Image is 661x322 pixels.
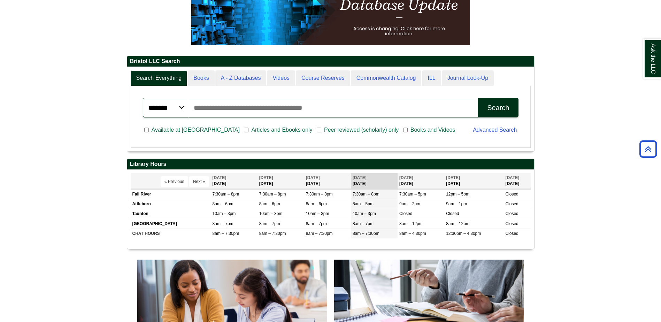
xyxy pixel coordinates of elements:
[353,221,374,226] span: 8am – 7pm
[446,231,481,236] span: 12:30pm – 4:30pm
[353,192,379,197] span: 7:30am – 8pm
[304,173,351,189] th: [DATE]
[399,211,412,216] span: Closed
[306,221,327,226] span: 8am – 7pm
[487,104,509,112] div: Search
[317,127,321,133] input: Peer reviewed (scholarly) only
[473,127,517,133] a: Advanced Search
[131,219,211,229] td: [GEOGRAPHIC_DATA]
[213,201,233,206] span: 8am – 6pm
[505,192,518,197] span: Closed
[351,70,422,86] a: Commonwealth Catalog
[189,176,209,187] button: Next »
[353,175,367,180] span: [DATE]
[306,231,333,236] span: 8am – 7:30pm
[131,70,187,86] a: Search Everything
[259,192,286,197] span: 7:30am – 8pm
[267,70,295,86] a: Videos
[637,144,659,154] a: Back to Top
[505,221,518,226] span: Closed
[422,70,441,86] a: ILL
[296,70,350,86] a: Course Reserves
[399,192,426,197] span: 7:30am – 5pm
[259,221,280,226] span: 8am – 7pm
[213,192,239,197] span: 7:30am – 8pm
[306,201,327,206] span: 8am – 6pm
[144,127,149,133] input: Available at [GEOGRAPHIC_DATA]
[259,211,283,216] span: 10am – 3pm
[131,199,211,209] td: Attleboro
[259,175,273,180] span: [DATE]
[446,175,460,180] span: [DATE]
[353,211,376,216] span: 10am – 3pm
[403,127,408,133] input: Books and Videos
[505,175,519,180] span: [DATE]
[353,231,379,236] span: 8am – 7:30pm
[353,201,374,206] span: 8am – 5pm
[504,173,530,189] th: [DATE]
[306,211,329,216] span: 10am – 3pm
[213,221,233,226] span: 8am – 7pm
[213,175,226,180] span: [DATE]
[399,175,413,180] span: [DATE]
[244,127,248,133] input: Articles and Ebooks only
[399,221,423,226] span: 8am – 12pm
[127,159,534,170] h2: Library Hours
[127,56,534,67] h2: Bristol LLC Search
[131,229,211,238] td: CHAT HOURS
[321,126,401,134] span: Peer reviewed (scholarly) only
[213,211,236,216] span: 10am – 3pm
[213,231,239,236] span: 8am – 7:30pm
[131,190,211,199] td: Fall River
[248,126,315,134] span: Articles and Ebooks only
[398,173,444,189] th: [DATE]
[399,231,426,236] span: 8am – 4:30pm
[446,211,459,216] span: Closed
[161,176,188,187] button: « Previous
[259,231,286,236] span: 8am – 7:30pm
[215,70,267,86] a: A - Z Databases
[505,231,518,236] span: Closed
[442,70,494,86] a: Journal Look-Up
[505,211,518,216] span: Closed
[211,173,258,189] th: [DATE]
[351,173,398,189] th: [DATE]
[259,201,280,206] span: 8am – 6pm
[446,192,469,197] span: 12pm – 5pm
[444,173,504,189] th: [DATE]
[188,70,214,86] a: Books
[505,201,518,206] span: Closed
[149,126,243,134] span: Available at [GEOGRAPHIC_DATA]
[446,221,469,226] span: 8am – 12pm
[131,209,211,219] td: Taunton
[306,175,320,180] span: [DATE]
[399,201,420,206] span: 9am – 2pm
[258,173,304,189] th: [DATE]
[446,201,467,206] span: 9am – 1pm
[478,98,518,117] button: Search
[306,192,333,197] span: 7:30am – 8pm
[408,126,458,134] span: Books and Videos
